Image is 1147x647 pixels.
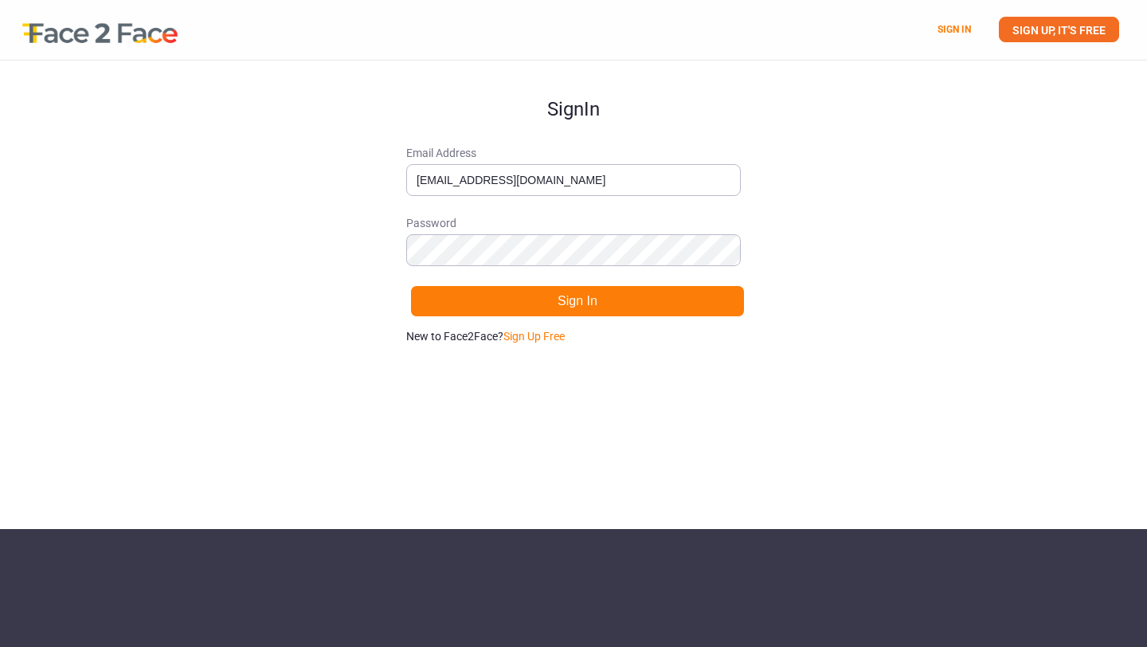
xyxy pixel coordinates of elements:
[406,234,741,266] input: Password
[503,330,565,343] a: Sign Up Free
[406,328,741,344] p: New to Face2Face?
[410,285,745,317] button: Sign In
[406,145,741,161] span: Email Address
[999,17,1119,42] a: SIGN UP, IT'S FREE
[406,61,741,120] h1: Sign In
[406,215,741,231] span: Password
[938,24,971,35] a: SIGN IN
[406,164,741,196] input: Email Address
